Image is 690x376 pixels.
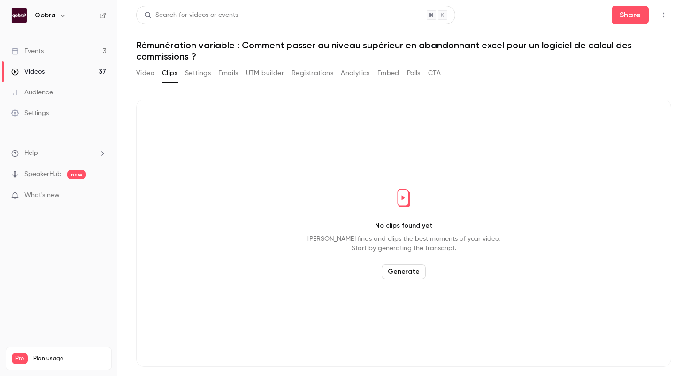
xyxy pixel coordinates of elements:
p: [PERSON_NAME] finds and clips the best moments of your video. Start by generating the transcript. [307,234,500,253]
button: Analytics [341,66,370,81]
h1: Rémunération variable : Comment passer au niveau supérieur en abandonnant excel pour un logiciel ... [136,39,671,62]
div: Audience [11,88,53,97]
div: Videos [11,67,45,77]
span: Pro [12,353,28,364]
div: Events [11,46,44,56]
button: Settings [185,66,211,81]
div: Settings [11,108,49,118]
a: SpeakerHub [24,169,61,179]
button: UTM builder [246,66,284,81]
p: No clips found yet [375,221,433,230]
button: Video [136,66,154,81]
button: CTA [428,66,441,81]
button: Generate [382,264,426,279]
iframe: Noticeable Trigger [95,192,106,200]
li: help-dropdown-opener [11,148,106,158]
button: Emails [218,66,238,81]
button: Registrations [291,66,333,81]
button: Polls [407,66,421,81]
img: Qobra [12,8,27,23]
div: Search for videos or events [144,10,238,20]
span: Plan usage [33,355,106,362]
button: Embed [377,66,399,81]
button: Top Bar Actions [656,8,671,23]
h6: Qobra [35,11,55,20]
span: Help [24,148,38,158]
span: What's new [24,191,60,200]
button: Share [612,6,649,24]
button: Clips [162,66,177,81]
span: new [67,170,86,179]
